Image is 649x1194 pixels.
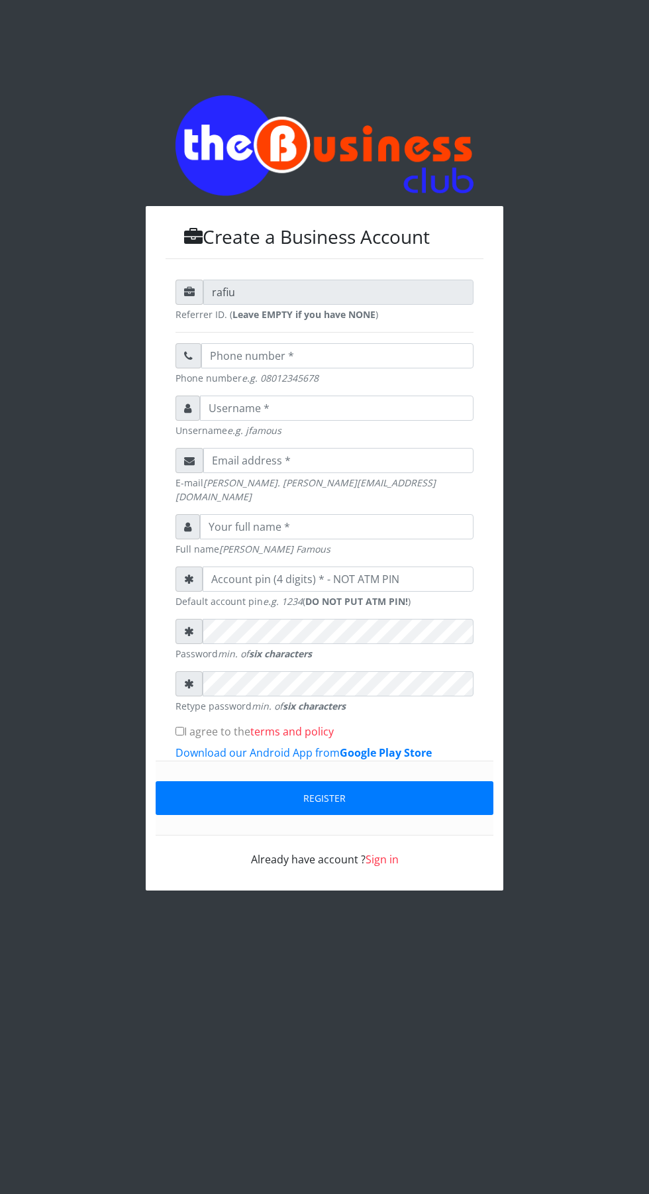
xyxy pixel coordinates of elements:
[305,595,408,608] b: DO NOT PUT ATM PIN!
[203,567,474,592] input: Account pin (4 digits) * - NOT ATM PIN
[175,724,334,739] label: I agree to the
[175,476,474,504] small: E-mail
[175,699,474,713] small: Retype password
[175,476,436,503] em: [PERSON_NAME]. [PERSON_NAME][EMAIL_ADDRESS][DOMAIN_NAME]
[175,371,474,385] small: Phone number
[175,727,184,735] input: I agree to theterms and policy
[263,595,303,608] em: e.g. 1234
[340,745,432,760] b: Google Play Store
[219,543,330,555] em: [PERSON_NAME] Famous
[175,647,474,661] small: Password
[175,423,474,437] small: Unsername
[201,343,474,368] input: Phone number *
[252,700,346,712] em: min. of
[250,724,334,739] a: terms and policy
[227,424,281,437] em: e.g. jfamous
[203,280,474,305] input: Referrer ID (Leave blank if NONE)
[283,700,346,712] strong: six characters
[249,647,312,660] strong: six characters
[218,647,312,660] em: min. of
[166,226,483,248] h3: Create a Business Account
[232,308,375,321] strong: Leave EMPTY if you have NONE
[175,745,432,760] a: Download our Android App fromGoogle Play Store
[175,542,474,556] small: Full name
[200,396,474,421] input: Username *
[156,781,493,815] button: Register
[175,307,474,321] small: Referrer ID. ( )
[175,594,474,608] small: Default account pin ( )
[200,514,474,539] input: Your full name *
[175,836,474,867] div: Already have account ?
[242,372,319,384] em: e.g. 08012345678
[366,852,399,867] a: Sign in
[203,448,474,473] input: Email address *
